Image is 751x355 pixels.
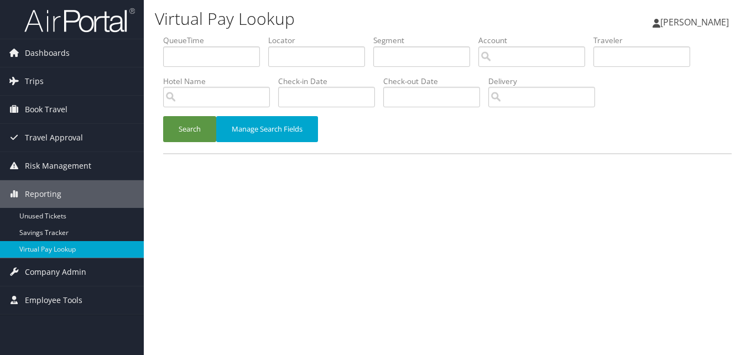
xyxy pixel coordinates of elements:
span: Dashboards [25,39,70,67]
label: Segment [373,35,478,46]
label: Account [478,35,593,46]
label: QueueTime [163,35,268,46]
span: Travel Approval [25,124,83,152]
label: Locator [268,35,373,46]
span: Company Admin [25,258,86,286]
button: Search [163,116,216,142]
img: airportal-logo.png [24,7,135,33]
label: Check-out Date [383,76,488,87]
a: [PERSON_NAME] [653,6,740,39]
label: Delivery [488,76,603,87]
label: Hotel Name [163,76,278,87]
label: Traveler [593,35,698,46]
label: Check-in Date [278,76,383,87]
span: Book Travel [25,96,67,123]
span: [PERSON_NAME] [660,16,729,28]
span: Reporting [25,180,61,208]
h1: Virtual Pay Lookup [155,7,545,30]
span: Employee Tools [25,286,82,314]
span: Risk Management [25,152,91,180]
span: Trips [25,67,44,95]
button: Manage Search Fields [216,116,318,142]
